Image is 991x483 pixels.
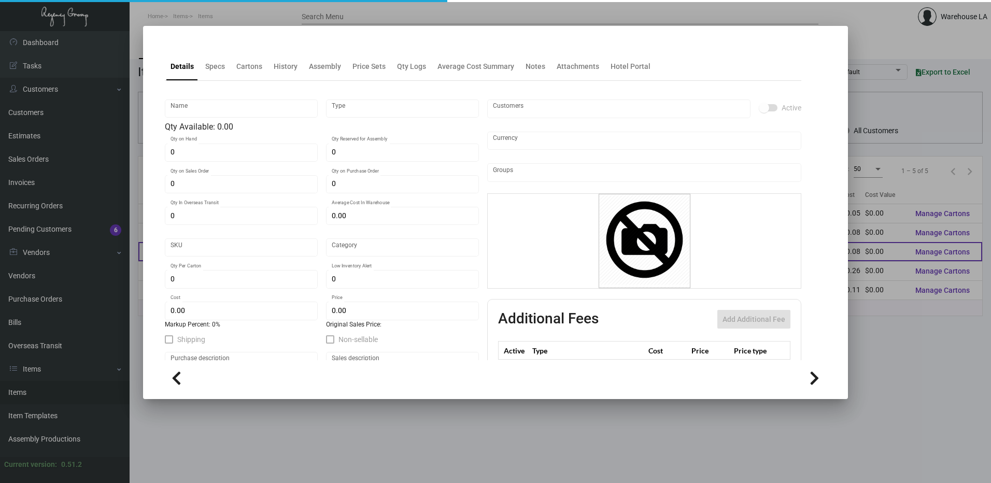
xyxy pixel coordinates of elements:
[352,61,386,72] div: Price Sets
[309,61,341,72] div: Assembly
[499,342,530,360] th: Active
[171,61,194,72] div: Details
[61,459,82,470] div: 0.51.2
[338,333,378,346] span: Non-sellable
[717,310,790,329] button: Add Additional Fee
[723,315,785,323] span: Add Additional Fee
[493,168,796,177] input: Add new..
[731,342,778,360] th: Price type
[526,61,545,72] div: Notes
[498,310,599,329] h2: Additional Fees
[274,61,298,72] div: History
[437,61,514,72] div: Average Cost Summary
[611,61,650,72] div: Hotel Portal
[397,61,426,72] div: Qty Logs
[236,61,262,72] div: Cartons
[782,102,801,114] span: Active
[205,61,225,72] div: Specs
[177,333,205,346] span: Shipping
[689,342,731,360] th: Price
[165,121,479,133] div: Qty Available: 0.00
[4,459,57,470] div: Current version:
[493,105,745,113] input: Add new..
[530,342,646,360] th: Type
[646,342,688,360] th: Cost
[557,61,599,72] div: Attachments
